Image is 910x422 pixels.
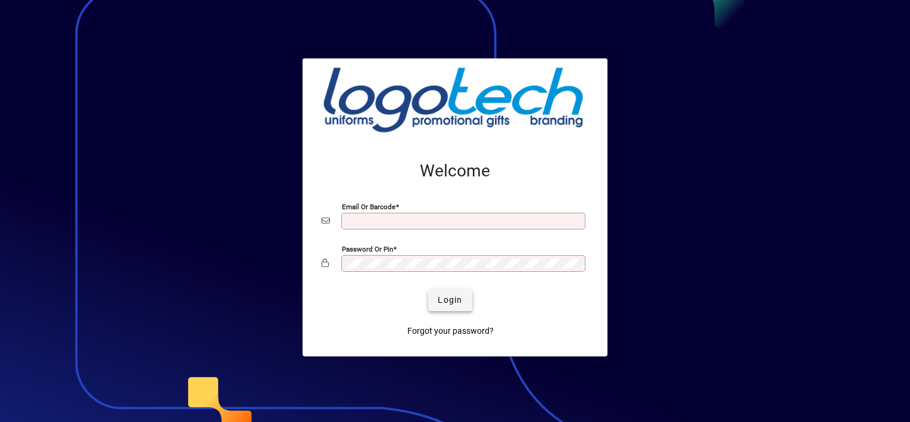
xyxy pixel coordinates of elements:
[342,244,393,253] mat-label: Password or Pin
[407,325,494,337] span: Forgot your password?
[428,290,472,311] button: Login
[322,161,588,181] h2: Welcome
[403,321,498,342] a: Forgot your password?
[342,202,395,210] mat-label: Email or Barcode
[438,294,462,306] span: Login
